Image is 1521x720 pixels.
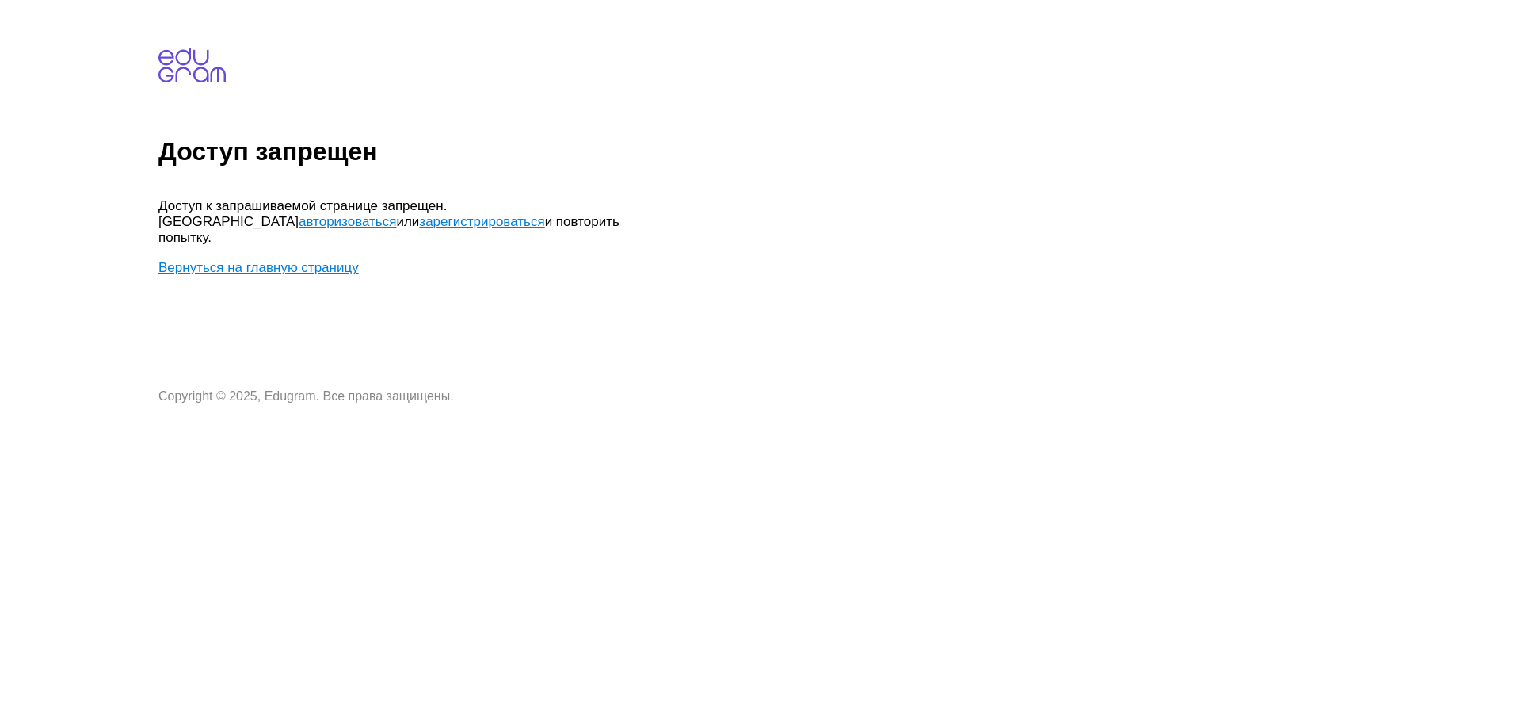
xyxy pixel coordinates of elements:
p: Copyright © 2025, Edugram. Все права защищены. [158,389,634,404]
a: авторизоваться [299,214,396,229]
img: edugram.com [158,48,226,82]
p: Доступ к запрашиваемой странице запрещен. [GEOGRAPHIC_DATA] или и повторить попытку. [158,198,634,246]
h1: Доступ запрещен [158,137,1515,167]
a: зарегистрироваться [419,214,544,229]
a: Вернуться на главную страницу [158,260,359,275]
